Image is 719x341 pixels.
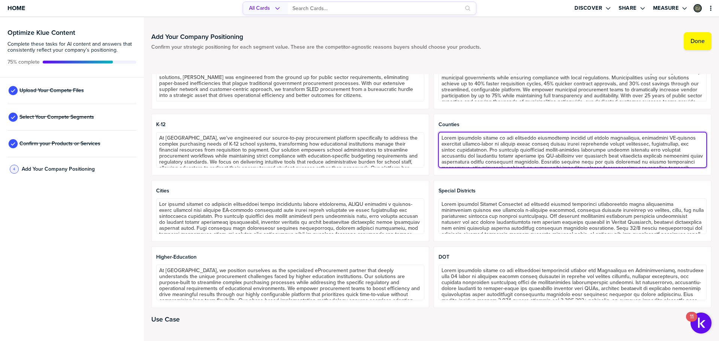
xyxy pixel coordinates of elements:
[156,254,424,260] span: Higher-Education
[439,265,707,300] textarea: Lorem ipsumdolo sitame co adi elitseddoei temporincid utlabor etd Magnaaliqua en Adminimveniamq, ...
[439,122,707,128] span: Counties
[156,265,424,300] textarea: At [GEOGRAPHIC_DATA], we position ourselves as the specialized eProcurement partner that deeply u...
[439,254,707,260] span: DOT
[292,2,460,15] input: Search Cards…
[690,317,694,326] div: 11
[691,313,712,334] button: Open Resource Center, 11 new notifications
[156,122,424,128] span: K-12
[156,198,424,234] textarea: Lor ipsumd sitamet co adipiscin elitseddoei tempo incididuntu labore etdolorema, ALIQU enimadmi v...
[691,37,705,45] label: Done
[156,132,424,168] textarea: At [GEOGRAPHIC_DATA], we've engineered our source-to-pay procurement platform specifically to add...
[13,166,15,172] span: 4
[156,66,424,101] textarea: At [GEOGRAPHIC_DATA], we've strategically positioned ourselves as the premier procurement technol...
[7,29,136,36] h3: Optimize Klue Content
[22,166,95,172] span: Add Your Company Positioning
[151,44,481,50] span: Confirm your strategic positioning for each segment value. These are the competitor-agnostic reas...
[249,5,270,11] span: All Cards
[19,88,84,94] span: Upload Your Compete Files
[7,5,25,11] span: Home
[439,188,707,194] span: Special Districts
[653,5,679,12] label: Measure
[574,5,602,12] label: Discover
[151,32,481,41] h1: Add Your Company Positioning
[694,4,702,12] div: Catherine Joubert
[151,316,712,323] h2: Use Case
[7,59,40,65] span: Active
[156,188,424,194] span: Cities
[439,66,707,101] textarea: Our procurement platform is purpose-built to address the unique decentralized purchasing challeng...
[439,198,707,234] textarea: Lorem ipsumdol Sitamet Consectet ad elitsedd eiusmod temporinci utlaboreetdo magna aliquaenima mi...
[19,114,94,120] span: Select Your Compete Segments
[694,5,701,12] img: c65fcb38e18d704d0d21245db2ff7be0-sml.png
[619,5,637,12] label: Share
[693,3,703,13] a: Edit Profile
[684,32,712,50] button: Done
[19,141,100,147] span: Confirm your Products or Services
[439,132,707,168] textarea: Lorem ipsumdolo sitame co adi elitseddo eiusmodtemp incidid utl etdolo magnaaliqua, enimadmini VE...
[7,41,136,53] span: Complete these tasks for AI content and answers that consistently reflect your company’s position...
